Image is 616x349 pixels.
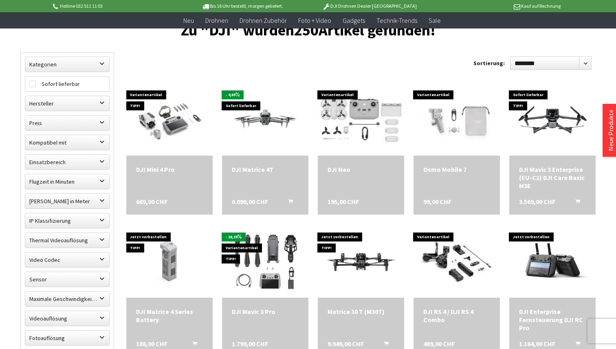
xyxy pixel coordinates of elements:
[51,1,178,11] p: Hotline 032 511 11 03
[298,16,331,24] span: Foto + Video
[423,165,490,173] a: Osmo Mobile 7 99,00 CHF
[25,213,109,228] label: IP Klassifizierung
[232,307,299,316] div: DJI Mavic 3 Pro
[222,95,308,143] img: DJI Matrice 4T
[25,96,109,111] label: Hersteller
[607,110,615,151] a: Neue Produkte
[136,307,203,324] div: DJI Matrice 4 Series Battery
[183,16,194,24] span: Neu
[473,57,505,70] label: Sortierung:
[423,165,490,173] div: Osmo Mobile 7
[178,1,306,11] p: Bis 16 Uhr bestellt, morgen geliefert.
[25,194,109,209] label: Maximale Flughöhe in Meter
[423,198,451,206] span: 99,00 CHF
[337,12,371,29] a: Gadgets
[376,16,417,24] span: Technik-Trends
[25,174,109,189] label: Flugzeit in Minuten
[205,16,228,24] span: Drohnen
[423,307,490,324] a: DJI RS 4 / DJI RS 4 Combo 489,00 CHF
[222,226,308,295] img: DJI Mavic 3 Pro
[200,12,234,29] a: Drohnen
[519,165,586,190] a: DJI Mavic 3 Enterprise (EU-C1) DJI Care Basic M3E 3.569,00 CHF In den Warenkorb
[232,307,299,316] a: DJI Mavic 3 Pro 1.799,00 CHF
[136,307,203,324] a: DJI Matrice 4 Series Battery 188,00 CHF In den Warenkorb
[25,135,109,150] label: Kompatibel mit
[371,12,423,29] a: Technik-Trends
[343,16,365,24] span: Gadgets
[232,198,268,206] span: 6.090,00 CHF
[20,24,596,36] h1: Zu "DJI" wurden Artikel gefunden!
[423,12,447,29] a: Sale
[328,198,359,206] span: 195,00 CHF
[328,307,394,316] a: Matrice 30 T (M30T) 9.949,00 CHF In den Warenkorb
[234,12,293,29] a: Drohnen Zubehör
[429,16,441,24] span: Sale
[565,198,585,208] button: In den Warenkorb
[25,57,109,72] label: Kategorien
[136,340,167,348] span: 188,00 CHF
[306,1,433,11] p: DJI Drohnen Dealer [GEOGRAPHIC_DATA]
[25,77,109,91] label: Sofort lieferbar
[25,311,109,326] label: Videoauflösung
[232,165,299,173] div: DJI Matrice 4T
[293,12,337,29] a: Foto + Video
[318,237,404,285] img: Matrice 30 T (M30T)
[25,272,109,287] label: Sensor
[318,83,404,156] img: DJI Neo
[433,1,560,11] p: Kauf auf Rechnung
[519,198,555,206] span: 3.569,00 CHF
[126,232,213,290] img: DJI Matrice 4 Series Battery
[240,16,287,24] span: Drohnen Zubehör
[25,331,109,345] label: Fotoauflösung
[136,165,203,173] a: DJI Mini 4 Pro 669,00 CHF
[294,20,319,40] span: 250
[25,116,109,130] label: Preis
[423,340,455,348] span: 489,00 CHF
[136,198,167,206] span: 669,00 CHF
[25,252,109,267] label: Video Codec
[423,307,490,324] div: DJI RS 4 / DJI RS 4 Combo
[25,155,109,169] label: Einsatzbereich
[509,234,596,288] img: DJI Enterprise Fernsteuerung DJI RC Pro
[232,340,268,348] span: 1.799,00 CHF
[519,340,555,348] span: 1.164,00 CHF
[278,198,298,208] button: In den Warenkorb
[519,307,586,332] div: DJI Enterprise Fernsteuerung DJI RC Pro
[509,95,596,143] img: DJI Mavic 3 Enterprise (EU-C1) DJI Care Basic M3E
[136,165,203,173] div: DJI Mini 4 Pro
[328,165,394,173] a: DJI Neo 195,00 CHF
[328,165,394,173] div: DJI Neo
[178,12,200,29] a: Neu
[328,340,364,348] span: 9.949,00 CHF
[414,229,500,294] img: DJI RS 4 / DJI RS 4 Combo
[519,307,586,332] a: DJI Enterprise Fernsteuerung DJI RC Pro 1.164,00 CHF In den Warenkorb
[328,307,394,316] div: Matrice 30 T (M30T)
[25,233,109,248] label: Thermal Videoauflösung
[519,165,586,190] div: DJI Mavic 3 Enterprise (EU-C1) DJI Care Basic M3E
[414,87,500,151] img: Osmo Mobile 7
[25,292,109,306] label: Maximale Geschwindigkeit in km/h
[232,165,299,173] a: DJI Matrice 4T 6.090,00 CHF In den Warenkorb
[126,85,213,154] img: DJI Mini 4 Pro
